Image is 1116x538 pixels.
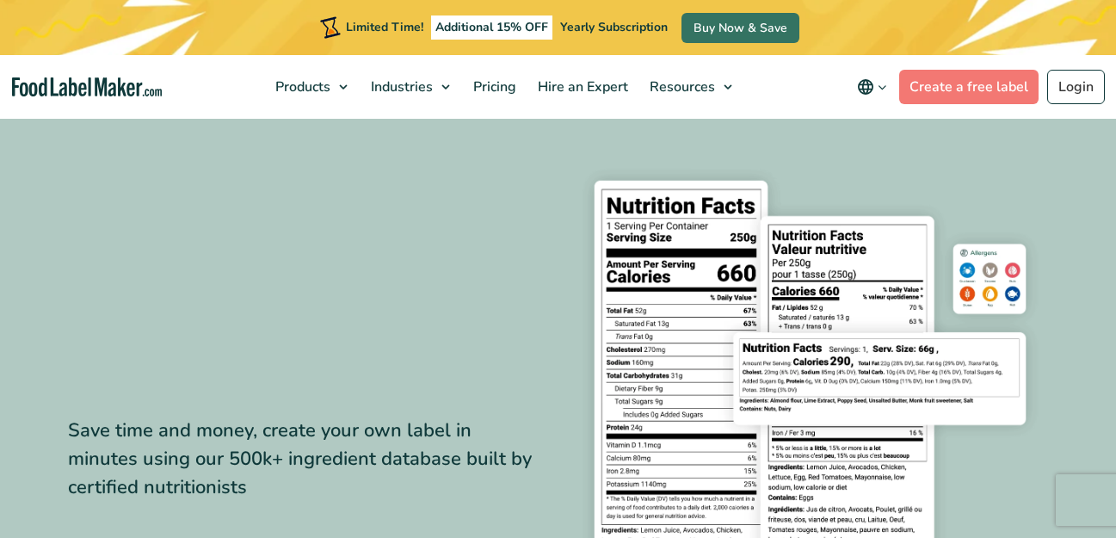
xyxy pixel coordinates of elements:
div: Save time and money, create your own label in minutes using our 500k+ ingredient database built b... [68,417,546,502]
span: Limited Time! [346,19,423,35]
span: Industries [366,77,435,96]
span: Yearly Subscription [560,19,668,35]
a: Buy Now & Save [681,13,799,43]
a: Login [1047,70,1105,104]
span: Hire an Expert [533,77,630,96]
a: Create a free label [899,70,1039,104]
span: Pricing [468,77,518,96]
a: Hire an Expert [527,55,635,119]
span: Resources [644,77,717,96]
a: Products [265,55,356,119]
a: Industries [361,55,459,119]
a: Resources [639,55,741,119]
a: Pricing [463,55,523,119]
span: Additional 15% OFF [431,15,552,40]
span: Products [270,77,332,96]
